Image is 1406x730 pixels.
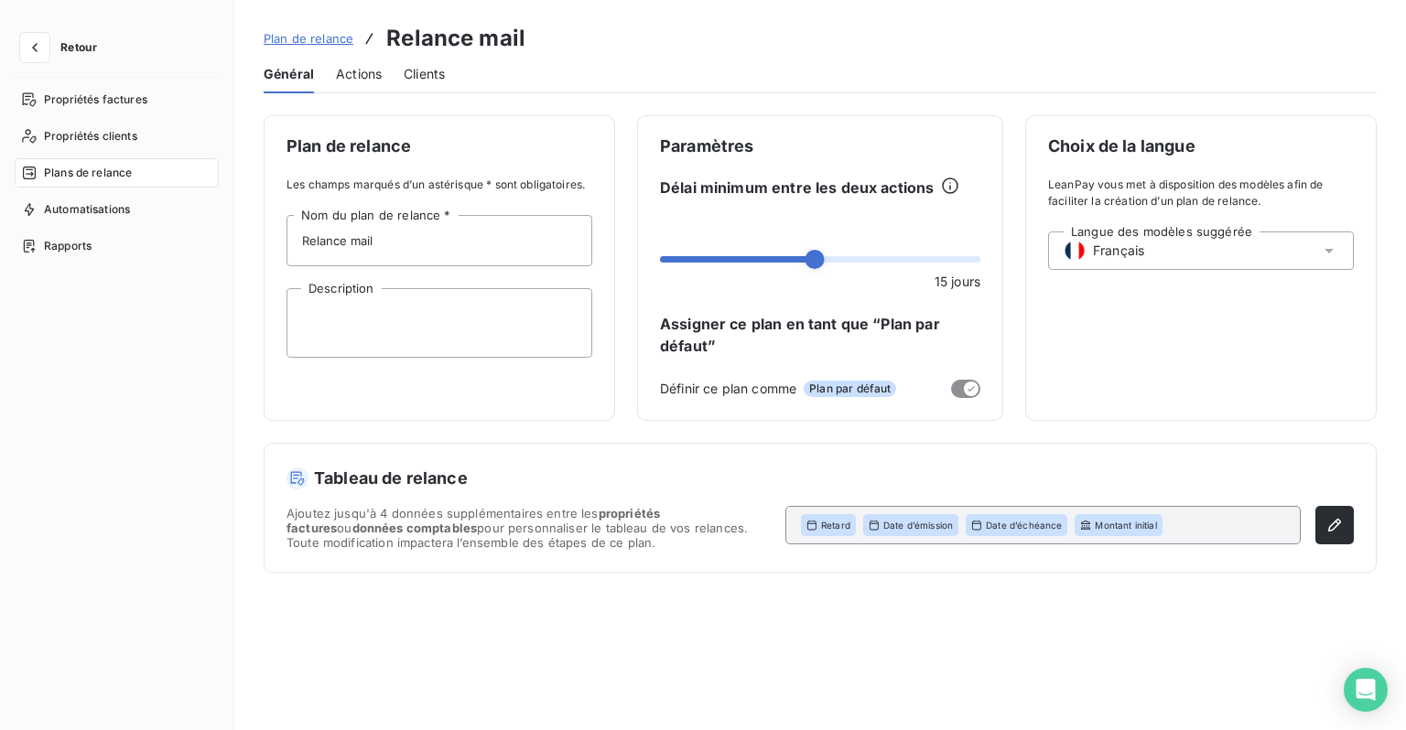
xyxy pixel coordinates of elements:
span: 15 jours [935,272,980,291]
a: Plan de relance [264,29,353,48]
a: Rapports [15,231,219,261]
a: Propriétés factures [15,85,219,114]
span: Date d’émission [883,519,953,531]
span: Plan de relance [287,138,592,155]
a: Plans de relance [15,158,219,188]
input: placeholder [287,215,592,266]
span: Choix de la langue [1048,138,1354,155]
span: données comptables [352,521,478,535]
span: Général [264,65,314,83]
span: Automatisations [44,201,130,218]
span: Français [1093,242,1144,260]
span: Les champs marqués d’un astérisque * sont obligatoires. [287,177,592,193]
span: Paramètres [660,138,980,155]
span: Assigner ce plan en tant que “Plan par défaut” [660,313,980,357]
span: Date d’échéance [986,519,1062,531]
span: Montant initial [1095,519,1156,531]
span: Définir ce plan comme [660,379,796,398]
a: Automatisations [15,195,219,224]
span: Actions [336,65,382,83]
h5: Tableau de relance [287,466,1354,491]
span: Clients [404,65,445,83]
span: Ajoutez jusqu'à 4 données supplémentaires entre les ou pour personnaliser le tableau de vos relan... [287,506,771,550]
span: LeanPay vous met à disposition des modèles afin de faciliter la création d’un plan de relance. [1048,177,1354,209]
span: Retour [60,42,97,53]
a: Propriétés clients [15,122,219,151]
span: Propriétés factures [44,91,147,108]
h3: Relance mail [386,22,525,55]
span: Retard [821,519,850,531]
span: Plan de relance [264,31,353,46]
span: Plans de relance [44,165,132,181]
div: Open Intercom Messenger [1344,668,1388,712]
span: Délai minimum entre les deux actions [660,177,934,199]
span: Plan par défaut [804,381,896,397]
span: Rapports [44,238,92,254]
span: Propriétés clients [44,128,137,145]
button: Retour [15,33,112,62]
span: propriétés factures [287,506,660,535]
